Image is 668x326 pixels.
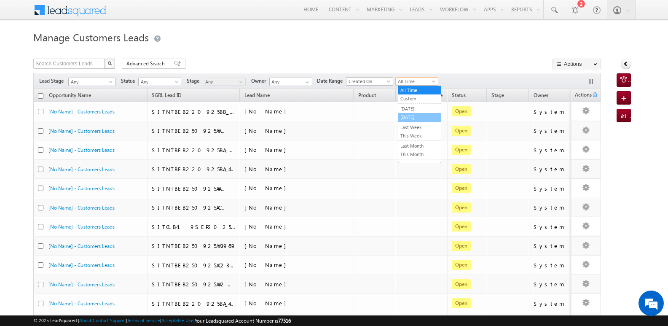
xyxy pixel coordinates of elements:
a: Last Month [398,142,441,150]
span: Stage [187,77,203,85]
div: System [534,146,567,154]
span: Open [452,106,471,116]
span: Open [452,126,471,136]
span: Open [452,260,471,270]
span: 77516 [278,318,291,324]
div: SITNTBEB250925AA39459 [152,242,236,250]
img: Search [107,61,112,65]
div: System [534,127,567,135]
div: System [534,223,567,231]
a: Expected Deal Size [396,91,447,102]
span: Owner [251,77,269,85]
span: Owner [534,92,548,98]
span: [No Name] [244,184,290,191]
span: Any [69,78,113,86]
span: Advanced Search [126,60,167,67]
input: Type to Search [269,78,312,86]
span: Open [452,279,471,289]
span: [No Name] [244,127,290,134]
span: All Time [396,78,436,85]
span: Manage Customers Leads [33,30,149,44]
a: Acceptable Use [161,318,193,323]
div: SITNTBEB250925AC23926 [152,261,236,269]
span: Opportunity Name [49,92,91,98]
a: [No Name] - Customers Leads [48,108,115,115]
div: System [534,300,567,307]
a: Any [203,78,246,86]
span: [No Name] [244,165,290,172]
span: Status [121,77,138,85]
div: SITNTBEB220925BA_235626 [152,146,236,154]
a: Show All Items [301,78,311,86]
a: About [79,318,91,323]
div: SITNTBEB250925AC162079 [152,204,236,211]
a: [No Name] - Customers Leads [48,281,115,288]
a: SGRL Lead ID [148,91,186,102]
div: System [534,165,567,173]
a: [DATE] [398,113,441,121]
a: [No Name] - Customers Leads [48,224,115,230]
span: SGRL Lead ID [152,92,182,98]
a: Contact Support [93,318,126,323]
span: Stage [491,92,504,98]
div: SITNTBEB250925AA143562 [152,127,236,135]
a: [No Name] - Customers Leads [48,205,115,211]
div: SITNTBEB220925BB_25792 [152,108,236,116]
span: Your Leadsquared Account Number is [195,318,291,324]
span: Date Range [317,77,346,85]
span: [No Name] [244,299,290,307]
a: This Month [398,151,441,158]
span: © 2025 LeadSquared | | | | | [33,317,291,325]
div: System [534,108,567,116]
a: Stage [487,91,508,102]
a: [No Name] - Customers Leads [48,243,115,249]
span: Open [452,202,471,213]
span: Lead Stage [39,77,67,85]
span: Created On [346,78,390,85]
a: Opportunity Name [45,91,95,102]
div: SITNTBEB220925BA_475045 [152,165,236,173]
a: [No Name] - Customers Leads [48,262,115,268]
a: Custom [398,95,441,102]
span: [No Name] [244,204,290,211]
a: Created On [346,77,393,86]
ul: All Time [398,86,441,163]
span: Open [452,183,471,193]
div: System [534,185,567,192]
div: System [534,242,567,250]
span: Actions [571,90,592,101]
div: SITCLB419SEP2025_22699 [152,223,236,231]
a: Status [448,91,470,102]
a: Terms of Service [127,318,160,323]
div: SITNTBEB220925BA_424315 [152,300,236,307]
span: [No Name] [244,108,290,115]
span: Lead Name [240,91,274,102]
a: Any [68,78,115,86]
a: [DATE] [398,105,441,113]
span: [No Name] [244,242,290,249]
span: Open [452,145,471,155]
span: [No Name] [244,280,290,288]
div: System [534,280,567,288]
button: Actions [553,59,601,69]
a: [No Name] - Customers Leads [48,185,115,191]
div: SITNTBEB250925AA179875 [152,185,236,192]
a: [No Name] - Customers Leads [48,300,115,307]
a: Last Week [398,124,441,131]
span: [No Name] [244,223,290,230]
span: Any [203,78,243,86]
a: [No Name] - Customers Leads [48,147,115,153]
span: Product [358,92,376,98]
a: All Time [398,86,441,94]
span: Any [139,78,179,86]
div: System [534,204,567,211]
span: Open [452,221,471,232]
div: System [534,261,567,269]
a: [No Name] - Customers Leads [48,128,115,134]
span: Open [452,164,471,174]
span: [No Name] [244,261,290,268]
span: Open [452,298,471,308]
a: All Time [395,77,438,86]
input: Check all records [38,93,43,99]
a: Last Year [398,161,441,168]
